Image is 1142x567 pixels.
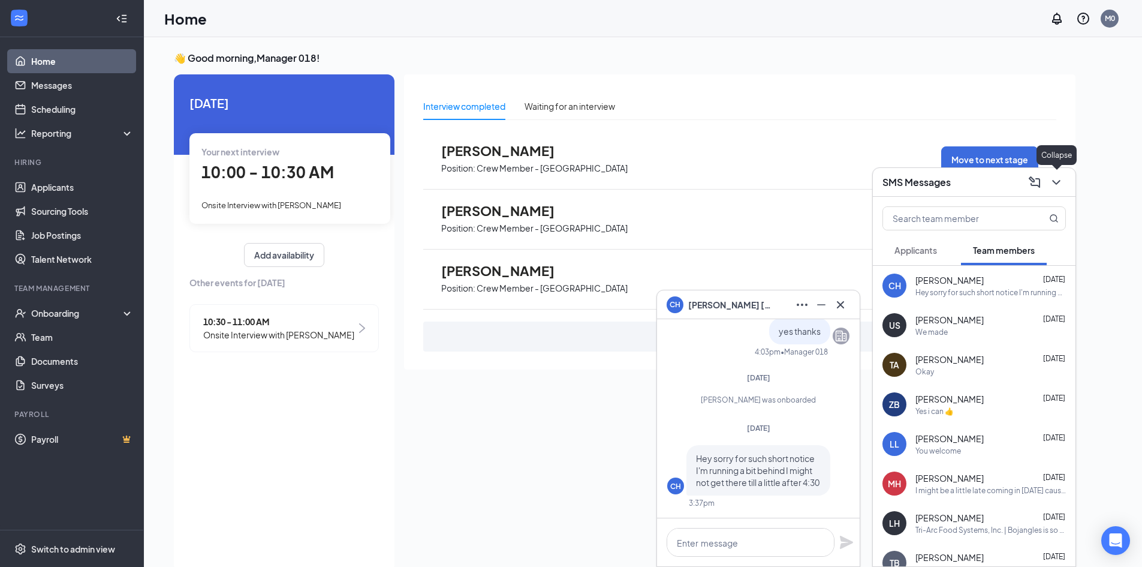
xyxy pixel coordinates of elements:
[1050,11,1064,26] svg: Notifications
[1047,173,1066,192] button: ChevronDown
[888,280,901,292] div: CH
[1028,175,1042,190] svg: ComposeMessage
[31,349,134,373] a: Documents
[201,162,334,182] span: 10:00 - 10:30 AM
[116,13,128,25] svg: Collapse
[31,325,134,349] a: Team
[781,347,828,357] span: • Manager 018
[883,207,1025,230] input: Search team member
[1043,473,1065,482] span: [DATE]
[839,535,854,550] svg: Plane
[941,146,1038,172] button: Move to next stage
[31,307,123,319] div: Onboarding
[915,433,984,445] span: [PERSON_NAME]
[779,326,821,337] span: yes thanks
[441,143,573,158] span: [PERSON_NAME]
[423,100,505,113] div: Interview completed
[1025,173,1044,192] button: ComposeMessage
[667,395,849,405] div: [PERSON_NAME] was onboarded
[31,247,134,271] a: Talent Network
[31,97,134,121] a: Scheduling
[889,319,900,331] div: US
[477,223,628,234] p: Crew Member - [GEOGRAPHIC_DATA]
[441,283,475,294] p: Position:
[1043,314,1065,323] span: [DATE]
[1036,145,1077,165] div: Collapse
[915,512,984,524] span: [PERSON_NAME]
[1043,354,1065,363] span: [DATE]
[1076,11,1090,26] svg: QuestionInfo
[1043,433,1065,442] span: [DATE]
[915,406,954,416] div: Yes i can 👍
[1043,394,1065,403] span: [DATE]
[203,328,354,341] span: Onsite Interview with [PERSON_NAME]
[915,367,934,377] div: Okay
[1105,13,1115,23] div: M0
[670,481,681,491] div: CH
[164,8,207,29] h1: Home
[696,453,819,488] span: Hey sorry for such short notice I'm running a bit behind I might not get there till a little afte...
[14,307,26,319] svg: UserCheck
[747,373,770,382] span: [DATE]
[244,243,324,267] button: Add availability
[889,398,900,410] div: ZB
[31,199,134,223] a: Sourcing Tools
[812,295,831,314] button: Minimize
[14,157,131,167] div: Hiring
[1043,275,1065,284] span: [DATE]
[973,245,1035,256] span: Team members
[915,472,984,484] span: [PERSON_NAME]
[201,200,341,210] span: Onsite Interview with [PERSON_NAME]
[882,176,951,189] h3: SMS Messages
[477,163,628,174] p: Crew Member - [GEOGRAPHIC_DATA]
[201,146,279,157] span: Your next interview
[915,353,984,365] span: [PERSON_NAME]
[1049,214,1059,223] svg: MagnifyingGlass
[915,327,948,337] div: We made
[441,163,475,174] p: Position:
[890,359,899,371] div: TA
[14,127,26,139] svg: Analysis
[14,409,131,419] div: Payroll
[795,298,809,312] svg: Ellipses
[31,427,134,451] a: PayrollCrown
[834,329,848,343] svg: Company
[889,517,900,529] div: LH
[915,525,1066,535] div: Tri-Arc Food Systems, Inc. | Bojangles is so excited for you to join our team! Do you know anyone...
[814,298,828,312] svg: Minimize
[689,498,715,508] div: 3:37pm
[915,287,1066,298] div: Hey sorry for such short notice I'm running a bit behind I might not get there till a little afte...
[1101,526,1130,555] div: Open Intercom Messenger
[441,203,573,218] span: [PERSON_NAME]
[525,100,615,113] div: Waiting for an interview
[441,263,573,278] span: [PERSON_NAME]
[894,245,937,256] span: Applicants
[31,127,134,139] div: Reporting
[203,315,354,328] span: 10:30 - 11:00 AM
[833,298,848,312] svg: Cross
[915,446,961,456] div: You welcome
[1049,175,1063,190] svg: ChevronDown
[31,373,134,397] a: Surveys
[890,438,899,450] div: LL
[1043,512,1065,521] span: [DATE]
[915,314,984,326] span: [PERSON_NAME]
[14,543,26,555] svg: Settings
[831,295,850,314] button: Cross
[915,485,1066,496] div: I might be a little late coming in [DATE] cause I have to drive very slow because my away bar wen...
[755,347,781,357] div: 4:03pm
[31,175,134,199] a: Applicants
[174,52,1075,65] h3: 👋 Good morning, Manager 018 !
[441,223,475,234] p: Position:
[793,295,812,314] button: Ellipses
[888,478,901,490] div: MH
[915,274,984,286] span: [PERSON_NAME]
[915,551,984,563] span: [PERSON_NAME]
[688,298,772,311] span: [PERSON_NAME] [PERSON_NAME]
[31,73,134,97] a: Messages
[31,543,115,555] div: Switch to admin view
[31,49,134,73] a: Home
[747,424,770,433] span: [DATE]
[1043,552,1065,561] span: [DATE]
[189,94,379,112] span: [DATE]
